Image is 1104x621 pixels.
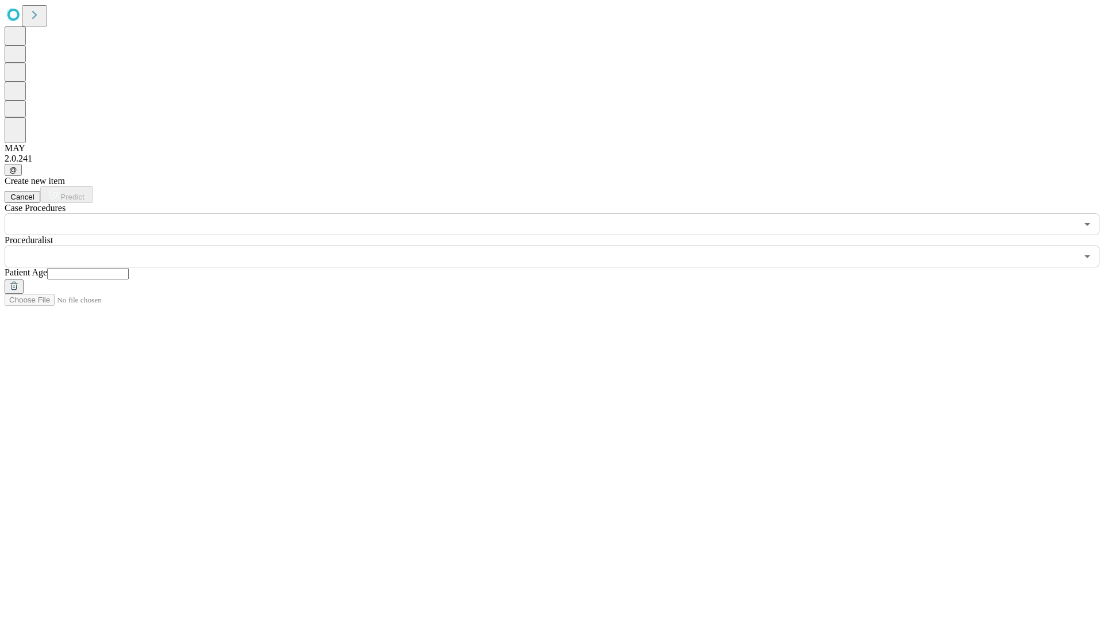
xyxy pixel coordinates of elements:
[5,203,66,213] span: Scheduled Procedure
[5,191,40,203] button: Cancel
[9,166,17,174] span: @
[10,193,34,201] span: Cancel
[1079,216,1095,232] button: Open
[5,154,1099,164] div: 2.0.241
[5,176,65,186] span: Create new item
[5,235,53,245] span: Proceduralist
[1079,248,1095,264] button: Open
[5,143,1099,154] div: MAY
[60,193,84,201] span: Predict
[40,186,93,203] button: Predict
[5,164,22,176] button: @
[5,267,47,277] span: Patient Age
